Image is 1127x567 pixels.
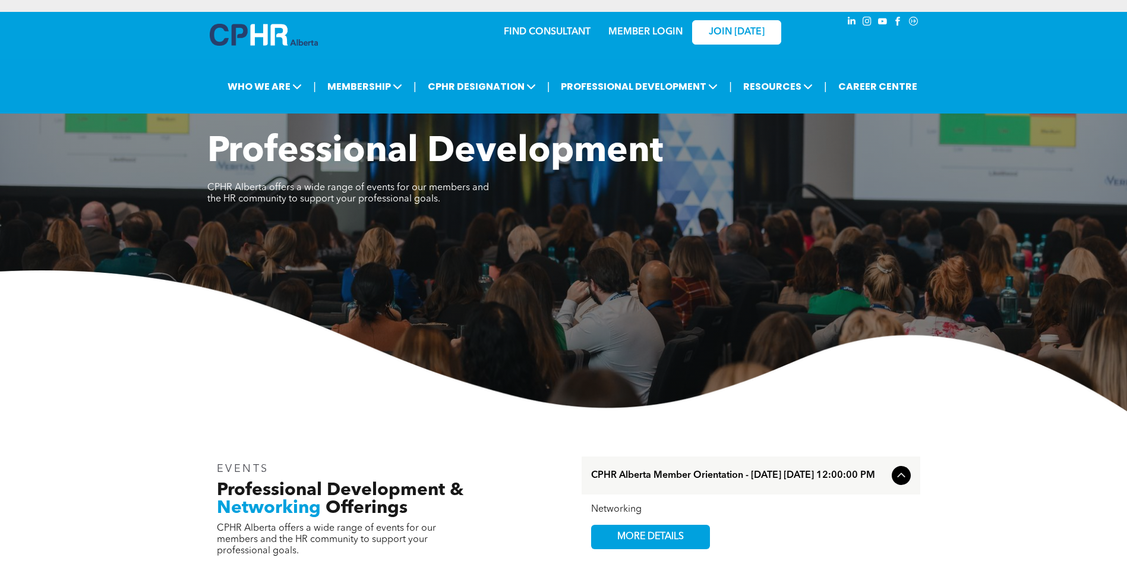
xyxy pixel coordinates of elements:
[557,75,721,97] span: PROFESSIONAL DEVELOPMENT
[604,525,697,549] span: MORE DETAILS
[608,27,683,37] a: MEMBER LOGIN
[547,74,550,99] li: |
[424,75,539,97] span: CPHR DESIGNATION
[504,27,591,37] a: FIND CONSULTANT
[740,75,816,97] span: RESOURCES
[217,464,270,474] span: EVENTS
[709,27,765,38] span: JOIN [DATE]
[324,75,406,97] span: MEMBERSHIP
[692,20,781,45] a: JOIN [DATE]
[907,15,920,31] a: Social network
[210,24,318,46] img: A blue and white logo for cp alberta
[326,499,408,517] span: Offerings
[845,15,858,31] a: linkedin
[217,481,463,499] span: Professional Development &
[207,134,663,170] span: Professional Development
[217,499,321,517] span: Networking
[591,470,887,481] span: CPHR Alberta Member Orientation - [DATE] [DATE] 12:00:00 PM
[413,74,416,99] li: |
[824,74,827,99] li: |
[207,183,489,204] span: CPHR Alberta offers a wide range of events for our members and the HR community to support your p...
[892,15,905,31] a: facebook
[217,524,436,556] span: CPHR Alberta offers a wide range of events for our members and the HR community to support your p...
[729,74,732,99] li: |
[224,75,305,97] span: WHO WE ARE
[591,504,911,515] div: Networking
[876,15,889,31] a: youtube
[861,15,874,31] a: instagram
[835,75,921,97] a: CAREER CENTRE
[313,74,316,99] li: |
[591,525,710,549] a: MORE DETAILS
